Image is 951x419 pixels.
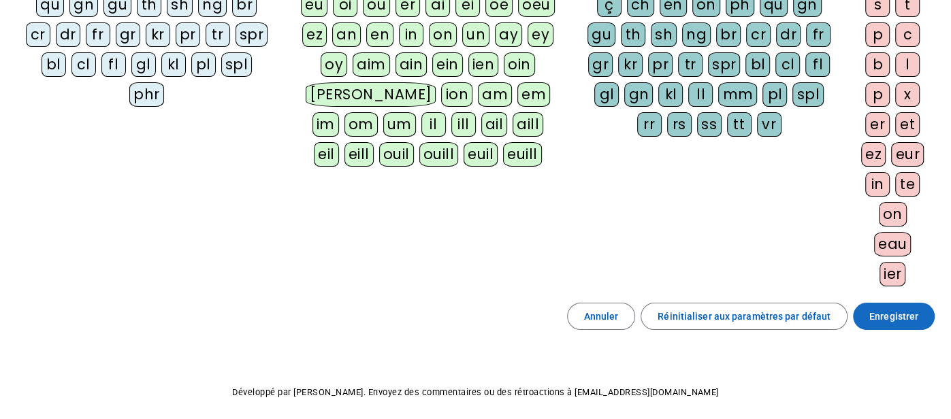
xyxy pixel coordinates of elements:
div: tr [678,52,703,77]
div: pl [762,82,787,107]
div: gr [588,52,613,77]
div: spr [236,22,268,47]
div: om [344,112,378,137]
span: Enregistrer [869,308,918,324]
div: mm [718,82,757,107]
div: an [332,22,361,47]
div: eill [344,142,374,167]
div: kl [161,52,186,77]
div: tt [727,112,752,137]
div: am [478,82,512,107]
div: ill [451,112,476,137]
div: fl [101,52,126,77]
div: on [429,22,457,47]
div: cl [775,52,800,77]
div: et [895,112,920,137]
div: fl [805,52,830,77]
div: gn [624,82,653,107]
div: bl [745,52,770,77]
div: ion [441,82,472,107]
div: phr [129,82,164,107]
div: spl [221,52,253,77]
div: em [517,82,550,107]
div: aill [513,112,543,137]
div: kr [146,22,170,47]
div: b [865,52,890,77]
div: pr [176,22,200,47]
div: spr [708,52,741,77]
div: cr [746,22,771,47]
div: kl [658,82,683,107]
div: l [895,52,920,77]
div: er [865,112,890,137]
div: spl [792,82,824,107]
div: eur [891,142,924,167]
div: cl [71,52,96,77]
div: tr [206,22,230,47]
div: kr [618,52,643,77]
p: Développé par [PERSON_NAME]. Envoyez des commentaires ou des rétroactions à [EMAIL_ADDRESS][DOMAI... [11,384,940,401]
div: ez [861,142,886,167]
div: gl [131,52,156,77]
div: p [865,22,890,47]
div: euil [464,142,498,167]
div: un [462,22,489,47]
div: sh [651,22,677,47]
div: c [895,22,920,47]
div: x [895,82,920,107]
div: pl [191,52,216,77]
button: Réinitialiser aux paramètres par défaut [641,303,848,330]
div: rs [667,112,692,137]
div: gl [594,82,619,107]
div: fr [86,22,110,47]
div: ey [528,22,553,47]
div: oy [321,52,347,77]
div: ay [495,22,522,47]
div: rr [637,112,662,137]
div: aim [353,52,390,77]
div: gu [587,22,615,47]
div: vr [757,112,781,137]
button: Annuler [567,303,636,330]
div: cr [26,22,50,47]
div: ein [432,52,463,77]
div: eau [874,232,912,256]
div: p [865,82,890,107]
div: fr [806,22,831,47]
div: dr [776,22,801,47]
div: eil [314,142,339,167]
div: ouil [379,142,414,167]
div: in [399,22,423,47]
div: ien [468,52,499,77]
div: ouill [419,142,458,167]
button: Enregistrer [853,303,935,330]
div: in [865,172,890,197]
div: en [366,22,393,47]
div: oin [504,52,535,77]
div: ier [880,262,906,286]
div: um [383,112,416,137]
div: te [895,172,920,197]
div: [PERSON_NAME] [306,82,436,107]
div: ss [697,112,722,137]
div: on [879,202,907,227]
div: dr [56,22,80,47]
div: th [621,22,645,47]
div: bl [42,52,66,77]
div: gr [116,22,140,47]
span: Annuler [584,308,619,324]
span: Réinitialiser aux paramètres par défaut [658,308,831,324]
div: ez [302,22,327,47]
div: pr [648,52,673,77]
div: ail [481,112,508,137]
div: ng [682,22,711,47]
div: il [421,112,446,137]
div: im [312,112,339,137]
div: euill [503,142,541,167]
div: ain [396,52,428,77]
div: ll [688,82,713,107]
div: br [716,22,741,47]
